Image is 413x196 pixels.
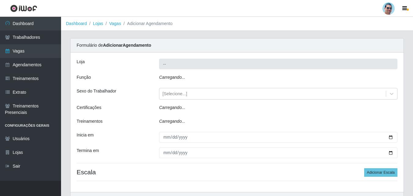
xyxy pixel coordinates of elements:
[77,147,99,154] label: Termina em
[77,104,101,111] label: Certificações
[77,74,91,81] label: Função
[61,17,413,31] nav: breadcrumb
[103,43,151,48] strong: Adicionar Agendamento
[77,168,397,176] h4: Escala
[77,118,103,125] label: Treinamentos
[93,21,103,26] a: Lojas
[77,88,116,94] label: Sexo do Trabalhador
[162,91,187,97] div: [Selecione...]
[109,21,121,26] a: Vagas
[159,147,397,158] input: 00/00/0000
[121,20,172,27] li: Adicionar Agendamento
[159,75,185,80] i: Carregando...
[71,38,404,53] div: Formulário de
[364,168,397,177] button: Adicionar Escala
[10,5,37,12] img: CoreUI Logo
[159,105,185,110] i: Carregando...
[77,59,85,65] label: Loja
[77,132,94,138] label: Inicia em
[159,132,397,143] input: 00/00/0000
[66,21,87,26] a: Dashboard
[159,119,185,124] i: Carregando...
